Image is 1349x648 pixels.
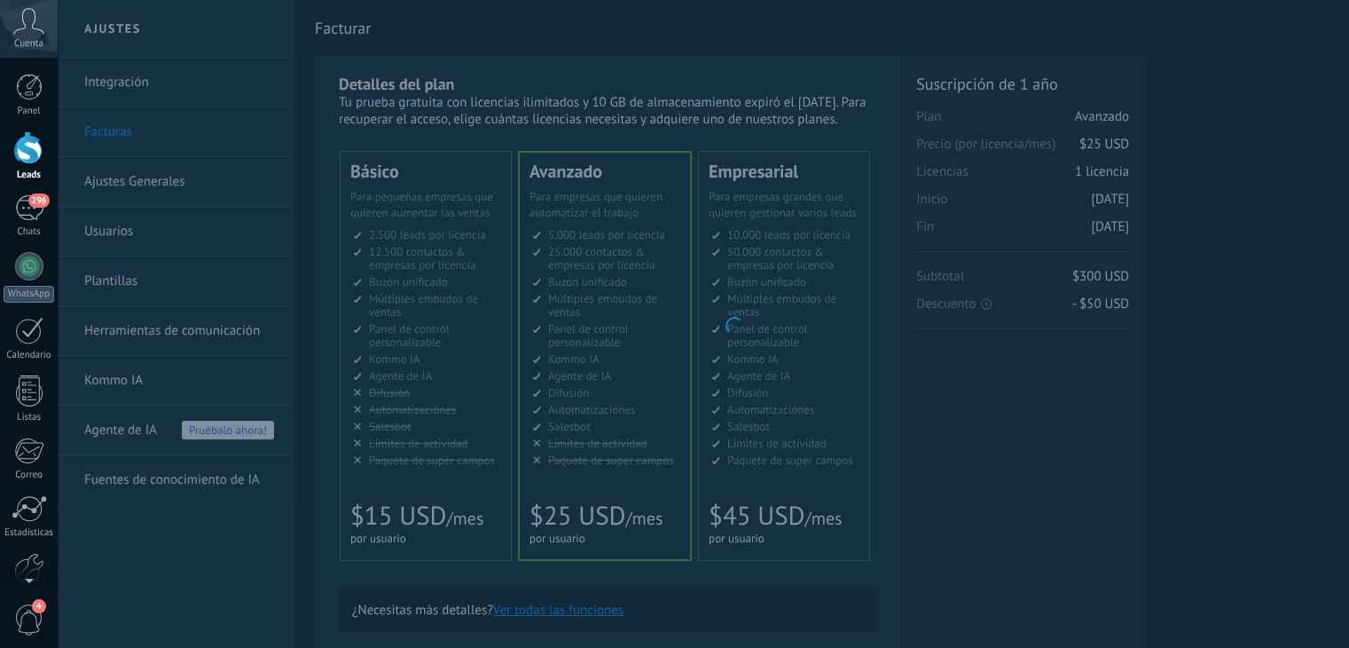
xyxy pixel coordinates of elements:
[4,412,55,423] div: Listas
[32,599,46,613] span: 4
[4,226,55,238] div: Chats
[4,470,55,481] div: Correo
[4,106,55,117] div: Panel
[4,350,55,361] div: Calendario
[4,170,55,181] div: Leads
[14,38,43,50] span: Cuenta
[4,527,55,539] div: Estadísticas
[28,194,49,208] span: 296
[4,286,54,303] div: WhatsApp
